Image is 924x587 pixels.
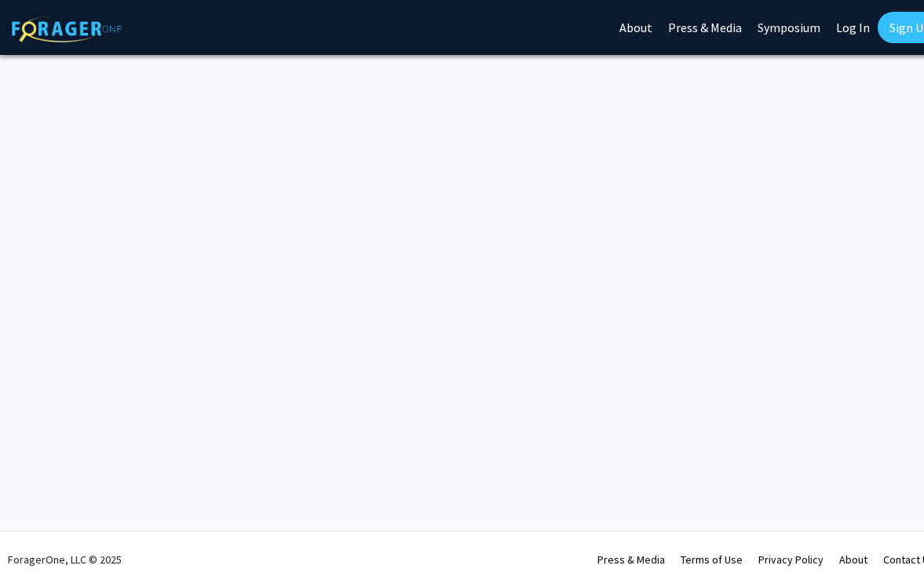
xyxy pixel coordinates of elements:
a: Press & Media [597,552,665,567]
a: Privacy Policy [758,552,824,567]
a: Terms of Use [681,552,743,567]
div: ForagerOne, LLC © 2025 [8,532,122,587]
img: ForagerOne Logo [12,15,122,42]
a: About [839,552,867,567]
